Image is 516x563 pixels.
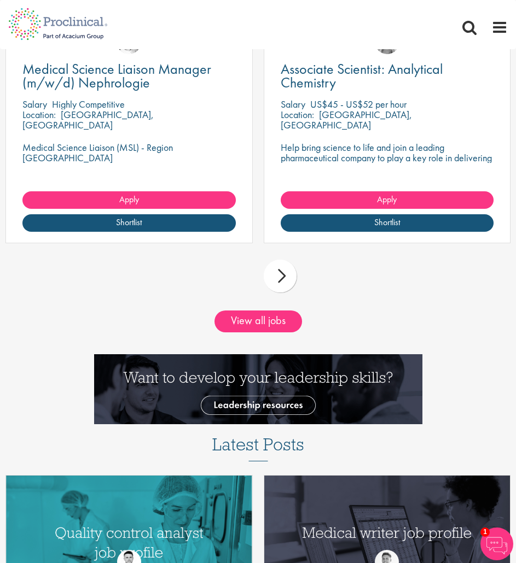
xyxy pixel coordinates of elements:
p: Medical Science Liaison (MSL) - Region [GEOGRAPHIC_DATA] [22,142,236,163]
p: Help bring science to life and join a leading pharmaceutical company to play a key role in delive... [281,142,494,173]
img: Chatbot [480,527,513,560]
a: Shortlist [22,214,236,232]
span: Salary [22,98,47,110]
div: next [264,260,297,292]
a: View all jobs [214,310,302,332]
span: Location: [281,108,314,121]
a: Apply [22,191,236,209]
span: Apply [119,193,139,205]
span: Associate Scientist: Analytical Chemistry [281,60,443,92]
span: 1 [480,527,490,537]
a: Medical Science Liaison Manager (m/w/d) Nephrologie [22,62,236,90]
h3: Latest Posts [212,435,304,461]
p: [GEOGRAPHIC_DATA], [GEOGRAPHIC_DATA] [281,108,412,131]
span: Apply [377,193,397,205]
a: Apply [281,191,494,209]
p: [GEOGRAPHIC_DATA], [GEOGRAPHIC_DATA] [22,108,154,131]
span: Location: [22,108,56,121]
a: Associate Scientist: Analytical Chemistry [281,62,494,90]
p: US$45 - US$52 per hour [310,98,407,110]
a: Shortlist [281,214,494,232]
span: Medical Science Liaison Manager (m/w/d) Nephrologie [22,60,211,92]
img: Want to develop your leadership skills? See our Leadership Resources [94,354,422,424]
p: Highly Competitive [52,98,125,110]
a: Want to develop your leadership skills? See our Leadership Resources [94,382,422,394]
span: Salary [281,98,305,110]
